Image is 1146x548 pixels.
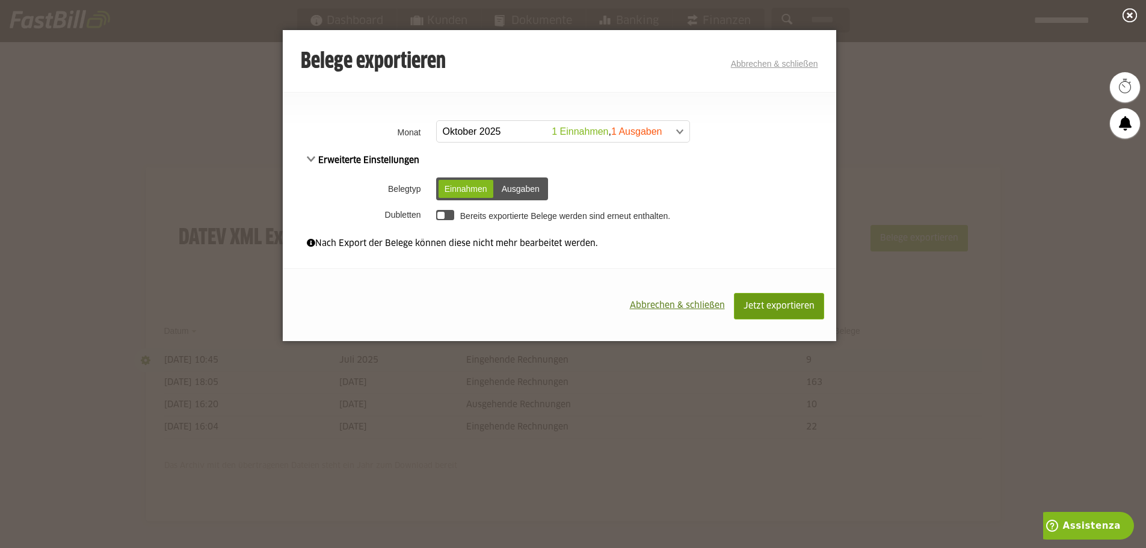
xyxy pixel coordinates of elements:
span: Jetzt exportieren [744,302,815,310]
th: Dubletten [283,205,433,225]
span: Abbrechen & schließen [630,301,725,310]
th: Belegtyp [283,173,433,205]
div: Ausgaben [496,180,546,198]
div: Nach Export der Belege können diese nicht mehr bearbeitet werden. [307,237,812,250]
label: Bereits exportierte Belege werden sind erneut enthalten. [460,211,670,221]
th: Monat [283,117,433,147]
a: Abbrechen & schließen [731,59,818,69]
div: Einnahmen [439,180,493,198]
h3: Belege exportieren [301,50,446,74]
iframe: Apre un widget che permette di trovare ulteriori informazioni [1043,512,1134,542]
span: Erweiterte Einstellungen [307,156,420,165]
button: Jetzt exportieren [734,293,824,319]
button: Abbrechen & schließen [621,293,734,318]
